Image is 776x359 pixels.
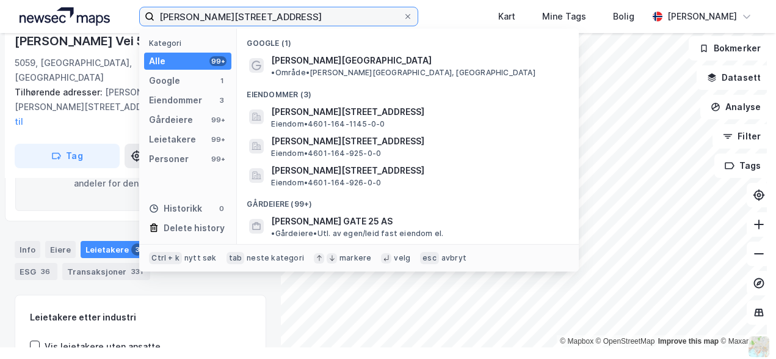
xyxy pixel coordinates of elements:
div: 3 [131,243,143,256]
img: logo.a4113a55bc3d86da70a041830d287a7e.svg [20,7,110,26]
div: 1 [217,76,227,86]
span: [PERSON_NAME][STREET_ADDRESS] [271,134,564,149]
span: • [271,229,275,238]
div: Google (1) [237,29,579,51]
span: Eiendom • 4601-164-1145-0-0 [271,119,385,129]
div: neste kategori [247,253,304,263]
span: Eiendom • 4601-164-925-0-0 [271,149,381,158]
button: Analyse [700,95,771,119]
div: Info [15,241,40,258]
a: Mapbox [560,337,593,346]
div: 331 [129,265,145,278]
div: 3 [217,95,227,105]
div: nytt søk [184,253,217,263]
div: 99+ [209,56,227,66]
iframe: Chat Widget [715,300,776,359]
div: Kategori [149,39,231,48]
span: Tilhørende adresser: [15,87,105,97]
div: Google [149,73,180,88]
div: velg [394,253,410,263]
span: • [271,68,275,77]
button: Datasett [697,65,771,90]
div: Eiere [45,241,76,258]
div: 36 [38,265,53,278]
a: Improve this map [658,337,719,346]
button: Tags [714,154,771,178]
div: 5059, [GEOGRAPHIC_DATA], [GEOGRAPHIC_DATA] [15,56,172,85]
div: Ctrl + k [149,252,182,264]
div: esc [420,252,439,264]
div: [PERSON_NAME] Vei 9, [PERSON_NAME][STREET_ADDRESS][PERSON_NAME] [15,85,256,129]
div: avbryt [441,253,466,263]
div: Gårdeiere [149,113,193,127]
button: Tag [15,144,120,168]
a: OpenStreetMap [596,337,655,346]
button: Bokmerker [689,36,771,61]
input: Søk på adresse, matrikkel, gårdeiere, leietakere eller personer [154,7,402,26]
div: Leietakere [81,241,148,258]
div: Personer [149,152,189,166]
span: Område • [PERSON_NAME][GEOGRAPHIC_DATA], [GEOGRAPHIC_DATA] [271,68,535,78]
div: 99+ [209,135,227,144]
div: ESG [15,263,57,280]
span: Eiendom • 4601-164-926-0-0 [271,178,381,188]
div: Kontrollprogram for chat [715,300,776,359]
div: Gårdeiere (99+) [237,190,579,212]
div: Transaksjoner [62,263,150,280]
div: Historikk [149,201,202,216]
div: Leietakere [149,132,196,147]
div: Kart [498,9,515,24]
span: [PERSON_NAME][STREET_ADDRESS] [271,163,564,178]
span: [PERSON_NAME][GEOGRAPHIC_DATA] [271,53,432,68]
span: [PERSON_NAME][STREET_ADDRESS] [271,105,564,119]
div: Leietakere etter industri [30,310,251,325]
div: Bolig [613,9,634,24]
button: Filter [713,124,771,149]
div: Alle [149,54,165,68]
span: [PERSON_NAME] GATE 25 AS [271,214,393,229]
div: [PERSON_NAME] [667,9,737,24]
div: 99+ [209,115,227,125]
div: Mine Tags [542,9,586,24]
div: markere [339,253,371,263]
div: Eiendommer [149,93,202,108]
div: [PERSON_NAME] Vei 5 [15,31,147,51]
div: Vis leietakere uten ansatte [45,339,161,354]
div: 99+ [209,154,227,164]
div: Eiendommer (3) [237,80,579,102]
div: Delete history [164,221,225,235]
div: tab [227,252,245,264]
div: 0 [217,204,227,213]
span: Gårdeiere • Utl. av egen/leid fast eiendom el. [271,229,443,239]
